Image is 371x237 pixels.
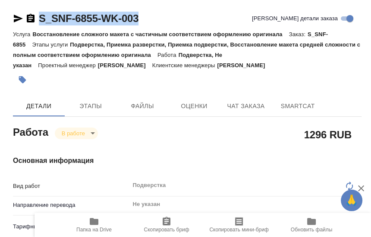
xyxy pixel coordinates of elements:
a: S_SNF-6855-WK-003 [39,12,138,24]
span: Файлы [122,101,163,112]
button: Добавить тэг [13,70,32,89]
button: Скопировать ссылку [25,13,36,24]
p: Проектный менеджер [38,62,97,69]
p: Тарифные единицы [13,222,129,231]
p: Работа [157,52,179,58]
p: Вид работ [13,182,129,190]
button: Скопировать ссылку для ЯМессенджера [13,13,23,24]
p: Заказ: [289,31,308,37]
button: Скопировать бриф [130,213,203,237]
p: [PERSON_NAME] [98,62,152,69]
span: Чат заказа [225,101,267,112]
h2: 1296 RUB [304,127,352,142]
button: 🙏 [341,190,362,211]
span: Этапы [70,101,111,112]
p: Направление перевода [13,201,129,209]
h4: Основная информация [13,156,362,166]
button: Скопировать мини-бриф [203,213,275,237]
span: Папка на Drive [76,227,112,233]
p: Подверстка, Приемка разверстки, Приемка подверстки, Восстановление макета средней сложности с пол... [13,41,360,58]
span: [PERSON_NAME] детали заказа [252,14,338,23]
span: SmartCat [277,101,318,112]
span: Детали [18,101,60,112]
div: В работе [55,128,98,139]
span: 🙏 [344,191,359,209]
span: Оценки [173,101,215,112]
span: Скопировать бриф [144,227,189,233]
p: Этапы услуги [32,41,70,48]
button: В работе [59,130,88,137]
span: Обновить файлы [291,227,333,233]
h2: Работа [13,124,48,139]
span: Скопировать мини-бриф [209,227,268,233]
button: Обновить файлы [275,213,348,237]
p: Восстановление сложного макета с частичным соответствием оформлению оригинала [32,31,289,37]
button: Папка на Drive [58,213,130,237]
p: [PERSON_NAME] [217,62,271,69]
p: Клиентские менеджеры [152,62,217,69]
p: Услуга [13,31,32,37]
